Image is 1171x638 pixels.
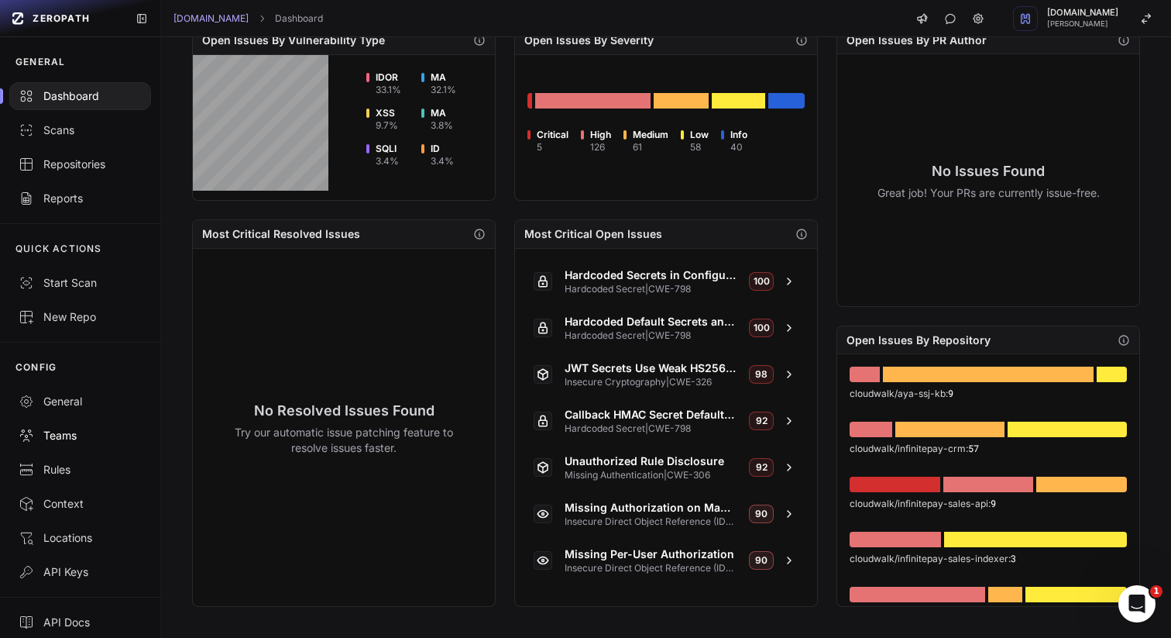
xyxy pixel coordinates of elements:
[565,453,737,469] span: Unauthorized Rule Disclosure
[537,129,568,141] span: Critical
[943,477,1034,492] div: Go to issues list
[690,141,709,153] div: 58
[565,500,737,516] span: Missing Authorization on Manual Liquidation
[537,141,568,153] div: 5
[712,93,764,109] div: Go to issues list
[19,122,142,138] div: Scans
[19,309,142,325] div: New Repo
[1025,587,1127,602] div: Go to issues list
[850,442,1127,455] div: cloudwalk/infinitepay-crm :
[376,119,398,132] div: 9.7 %
[524,261,808,302] a: Hardcoded Secrets in Configuration Hardcoded Secret|CWE-798 100
[948,387,953,399] span: 9
[968,442,979,454] span: 57
[15,361,57,374] p: CONFIG
[883,367,1094,382] div: Go to issues list
[431,119,453,132] div: 3.8 %
[19,615,142,630] div: API Docs
[1047,9,1118,17] span: [DOMAIN_NAME]
[431,71,456,84] span: MA
[19,88,142,104] div: Dashboard
[431,143,454,155] span: ID
[749,505,774,523] span: 90
[590,129,611,141] span: High
[565,267,737,283] span: Hardcoded Secrets in Configuration
[19,462,142,478] div: Rules
[524,447,808,488] a: Unauthorized Rule Disclosure Missing Authentication|CWE-306 92
[6,6,123,31] a: ZEROPATH
[895,422,1004,437] div: Go to issues list
[944,532,1127,547] div: Go to issues list
[275,12,323,25] a: Dashboard
[565,516,737,528] span: Insecure Direct Object Reference (IDOR) | CWE-639
[19,157,142,172] div: Repositories
[19,428,142,443] div: Teams
[565,469,737,481] span: Missing Authentication | CWE-306
[524,354,808,395] a: JWT Secrets Use Weak HS256 Default Insecure Cryptography|CWE-326 98
[749,365,774,384] span: 98
[850,477,940,492] div: Go to issues list
[565,407,737,422] span: Callback HMAC Secret Default Weak Key
[850,532,941,547] div: Go to issues list
[535,93,651,109] div: Go to issues list
[749,551,774,570] span: 90
[565,360,737,376] span: JWT Secrets Use Weak HS256 Default
[730,129,747,141] span: Info
[524,401,808,441] a: Callback HMAC Secret Default Weak Key Hardcoded Secret|CWE-798 92
[376,107,398,119] span: XSS
[173,12,249,25] a: [DOMAIN_NAME]
[1097,367,1127,382] div: Go to issues list
[846,33,987,48] h2: Open Issues By PR Author
[19,530,142,546] div: Locations
[1047,20,1118,28] span: [PERSON_NAME]
[431,107,453,119] span: MA
[524,33,654,48] h2: Open Issues By Severity
[431,155,454,167] div: 3.4 %
[527,93,532,109] div: Go to issues list
[749,319,774,337] span: 100
[565,422,737,435] span: Hardcoded Secret | CWE-798
[173,12,323,25] nav: breadcrumb
[633,129,668,141] span: Medium
[565,547,737,562] span: Missing Per-User Authorization
[1118,585,1156,622] iframe: Intercom live chat
[850,587,985,602] div: Go to issues list
[850,422,892,437] div: Go to issues list
[850,387,1127,400] div: cloudwalk/aya-ssj-kb :
[565,283,737,295] span: Hardcoded Secret | CWE-798
[991,497,996,509] span: 9
[15,56,65,68] p: GENERAL
[376,71,401,84] span: IDOR
[1150,585,1162,598] span: 1
[15,243,102,255] p: QUICK ACTIONS
[202,226,360,242] h2: Most Critical Resolved Issues
[524,226,662,242] h2: Most Critical Open Issues
[565,562,737,574] span: Insecure Direct Object Reference (IDOR) | CWE-639
[202,33,385,48] h2: Open Issues By Vulnerability Type
[749,412,774,430] span: 92
[565,376,737,388] span: Insecure Cryptography | CWE-326
[19,496,142,512] div: Context
[877,185,1100,201] p: Great job! Your PRs are currently issue-free.
[749,458,774,477] span: 92
[19,564,142,580] div: API Keys
[850,497,1127,510] div: cloudwalk/infinitepay-sales-api :
[19,275,142,291] div: Start Scan
[877,160,1100,182] h3: No Issues Found
[222,400,466,422] h3: No Resolved Issues Found
[524,494,808,534] a: Missing Authorization on Manual Liquidation Insecure Direct Object Reference (IDOR)|CWE-639 90
[19,191,142,206] div: Reports
[565,314,737,329] span: Hardcoded Default Secrets and Tokens
[768,93,805,109] div: Go to issues list
[730,141,747,153] div: 40
[850,367,880,382] div: Go to issues list
[222,425,466,456] p: Try our automatic issue patching feature to resolve issues faster.
[690,129,709,141] span: Low
[524,540,808,581] a: Missing Per-User Authorization Insecure Direct Object Reference (IDOR)|CWE-639 90
[19,394,142,409] div: General
[376,143,399,155] span: SQLI
[1036,477,1127,492] div: Go to issues list
[524,308,808,348] a: Hardcoded Default Secrets and Tokens Hardcoded Secret|CWE-798 100
[850,552,1127,565] div: cloudwalk/infinitepay-sales-indexer :
[749,272,774,291] span: 100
